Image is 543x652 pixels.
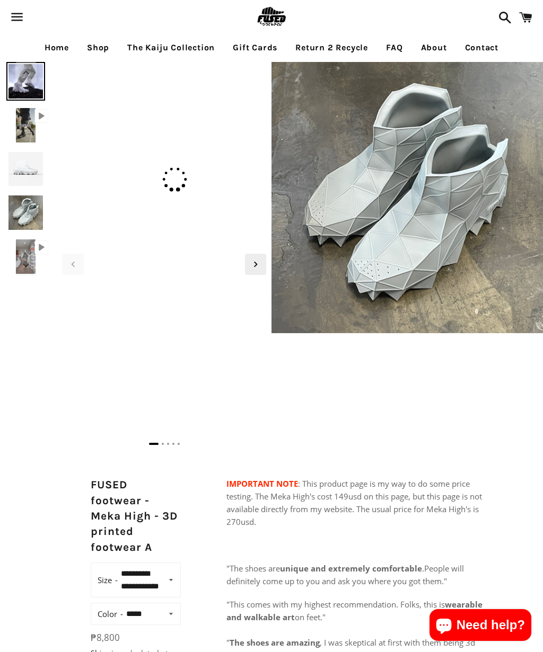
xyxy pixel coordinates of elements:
span: Go to slide 1 [149,443,159,445]
span: IMPORTANT NOTE [226,478,298,489]
span: "This comes with my highest recommendation. Folks, this is [226,599,445,610]
inbox-online-store-chat: Shopify online store chat [426,609,535,644]
img: [3D printed Shoes] - lightweight custom 3dprinted shoes sneakers sandals fused footwear [57,67,271,72]
span: ₱8,800 [91,631,120,644]
label: Color [98,606,123,621]
span: Go to slide 2 [162,443,164,445]
a: Gift Cards [225,34,285,61]
span: Go to slide 4 [172,443,174,445]
a: Contact [457,34,507,61]
strong: The shoes are amazing [230,637,320,648]
span: The shoes are . [230,563,424,574]
span: Go to slide 3 [167,443,169,445]
span: : This product page is my way to do some price testing. The Meka High's cost 149usd on this page,... [226,478,482,527]
a: The Kaiju Collection [119,34,223,61]
div: Previous slide [63,254,84,275]
strong: unique and extremely comfortable [280,563,422,574]
label: Size [98,573,118,587]
img: [3D printed Shoes] - lightweight custom 3dprinted shoes sneakers sandals fused footwear [6,150,45,189]
span: " [226,563,464,586]
a: FAQ [378,34,410,61]
img: [3D printed Shoes] - lightweight custom 3dprinted shoes sneakers sandals fused footwear [6,193,45,232]
a: Return 2 Recycle [287,34,376,61]
span: on feet." [295,612,326,622]
div: Next slide [245,254,266,275]
a: About [413,34,455,61]
img: [3D printed Shoes] - lightweight custom 3dprinted shoes sneakers sandals fused footwear [271,62,543,333]
a: Shop [79,34,117,61]
a: Home [37,34,77,61]
span: Go to slide 5 [178,443,180,445]
span: " [444,576,447,586]
h2: FUSED footwear - Meka High - 3D printed footwear A [91,477,181,555]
